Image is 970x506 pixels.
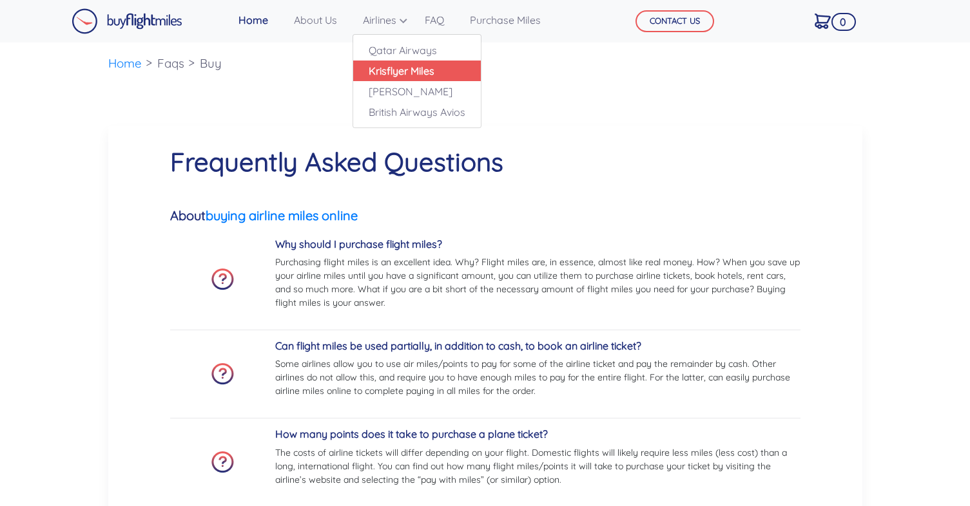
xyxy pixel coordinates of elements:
p: The costs of airline tickets will differ depending on your flight. Domestic flights will likely r... [275,446,800,487]
a: Buy Flight Miles Logo [72,5,182,37]
span: 0 [831,13,855,31]
h5: Can flight miles be used partially, in addition to cash, to book an airline ticket? [275,340,800,352]
a: FAQ [420,7,449,33]
a: buying airline miles online [206,207,358,223]
a: Airlines [358,7,404,33]
img: faq-icon.png [211,451,234,473]
li: Buy [193,42,228,84]
img: Buy Flight Miles Logo [72,8,182,34]
div: Airlines [353,34,481,128]
a: Purchase Miles [465,7,546,33]
h1: Frequently Asked Questions [170,146,800,177]
img: Cart [815,14,831,29]
a: Qatar Airways [353,40,481,61]
img: faq-icon.png [211,268,234,290]
h5: How many points does it take to purchase a plane ticket? [275,428,800,440]
p: Purchasing flight miles is an excellent idea. Why? Flight miles are, in essence, almost like real... [275,256,800,310]
a: Home [233,7,273,33]
a: About Us [289,7,342,33]
a: 0 [810,7,836,34]
h5: About [170,208,800,223]
p: Some airlines allow you to use air miles/points to pay for some of the airline ticket and pay the... [275,357,800,398]
a: Home [108,55,142,71]
h5: Why should I purchase flight miles? [275,238,800,250]
img: faq-icon.png [211,363,234,385]
button: CONTACT US [635,10,714,32]
a: [PERSON_NAME] [353,81,481,102]
a: British Airways Avios [353,102,481,122]
a: Krisflyer Miles [353,61,481,81]
li: Faqs [151,42,191,84]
